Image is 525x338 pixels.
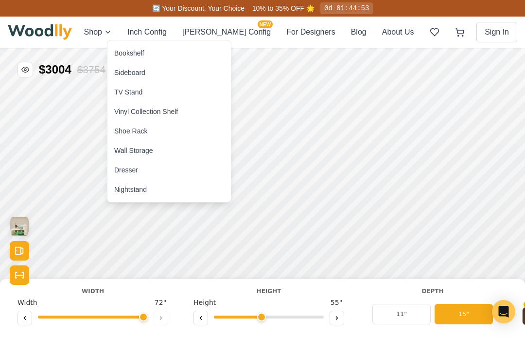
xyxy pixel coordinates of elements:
[114,107,178,116] div: Vinyl Collection Shelf
[114,48,144,58] div: Bookshelf
[114,126,147,136] div: Shoe Rack
[114,87,142,97] div: TV Stand
[114,165,138,175] div: Dresser
[110,14,143,29] button: 20% off
[114,68,145,77] div: Sideboard
[193,249,216,260] span: Height
[10,169,29,188] button: View Gallery
[435,256,493,276] button: 15"
[10,193,29,212] button: Open All Doors and Drawers
[107,40,231,203] div: Shop
[114,185,147,194] div: Nightstand
[114,146,153,155] div: Wall Storage
[329,249,344,260] span: 55 "
[17,239,168,247] div: Width
[17,249,37,260] span: Width
[193,239,344,247] div: Height
[147,17,205,26] button: Pick Your Discount
[10,217,29,237] button: Show Dimensions
[153,249,168,260] span: 72 "
[369,239,496,247] div: Depth
[10,169,29,188] img: Gallery
[17,14,33,29] button: Toggle price visibility
[372,256,431,276] button: 11"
